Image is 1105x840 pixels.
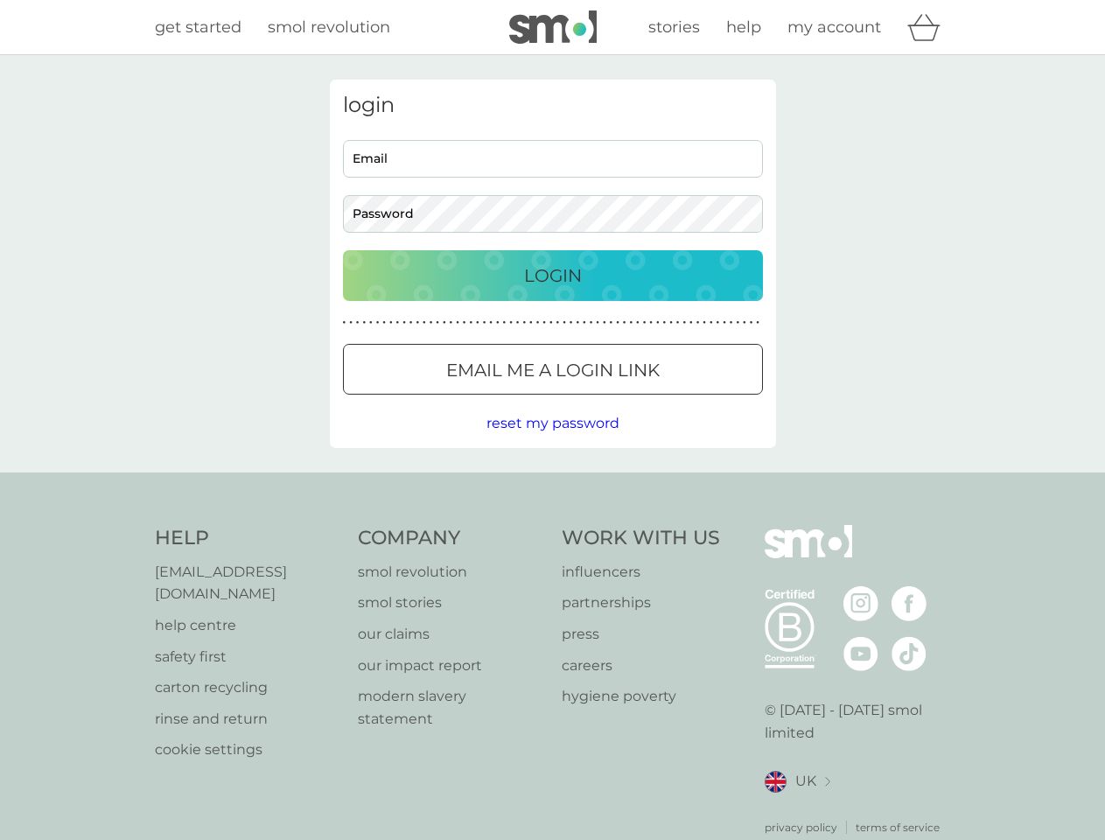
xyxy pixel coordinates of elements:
[892,636,927,671] img: visit the smol Tiktok page
[856,819,940,836] a: terms of service
[496,318,500,327] p: ●
[343,250,763,301] button: Login
[726,15,761,40] a: help
[765,771,787,793] img: UK flag
[576,318,579,327] p: ●
[155,17,241,37] span: get started
[629,318,633,327] p: ●
[456,318,459,327] p: ●
[542,318,546,327] p: ●
[155,15,241,40] a: get started
[396,318,400,327] p: ●
[596,318,599,327] p: ●
[750,318,753,327] p: ●
[643,318,647,327] p: ●
[343,93,763,118] h3: login
[825,777,830,787] img: select a new location
[382,318,386,327] p: ●
[736,318,739,327] p: ●
[703,318,706,327] p: ●
[358,561,544,584] p: smol revolution
[756,318,759,327] p: ●
[369,318,373,327] p: ●
[358,591,544,614] a: smol stories
[689,318,693,327] p: ●
[155,738,341,761] a: cookie settings
[843,636,878,671] img: visit the smol Youtube page
[155,676,341,699] a: carton recycling
[583,318,586,327] p: ●
[723,318,726,327] p: ●
[648,15,700,40] a: stories
[362,318,366,327] p: ●
[509,10,597,44] img: smol
[623,318,626,327] p: ●
[268,17,390,37] span: smol revolution
[603,318,606,327] p: ●
[358,685,544,730] p: modern slavery statement
[563,318,566,327] p: ●
[503,318,507,327] p: ●
[562,685,720,708] a: hygiene poverty
[616,318,619,327] p: ●
[389,318,393,327] p: ●
[476,318,479,327] p: ●
[610,318,613,327] p: ●
[676,318,680,327] p: ●
[710,318,713,327] p: ●
[787,15,881,40] a: my account
[430,318,433,327] p: ●
[489,318,493,327] p: ●
[562,623,720,646] a: press
[516,318,520,327] p: ●
[522,318,526,327] p: ●
[765,819,837,836] a: privacy policy
[155,561,341,605] p: [EMAIL_ADDRESS][DOMAIN_NAME]
[356,318,360,327] p: ●
[562,654,720,677] a: careers
[349,318,353,327] p: ●
[795,770,816,793] span: UK
[443,318,446,327] p: ●
[343,318,346,327] p: ●
[743,318,746,327] p: ●
[570,318,573,327] p: ●
[663,318,667,327] p: ●
[402,318,406,327] p: ●
[562,591,720,614] a: partnerships
[155,614,341,637] p: help centre
[376,318,380,327] p: ●
[669,318,673,327] p: ●
[549,318,553,327] p: ●
[436,318,439,327] p: ●
[155,708,341,731] a: rinse and return
[358,654,544,677] a: our impact report
[717,318,720,327] p: ●
[524,262,582,290] p: Login
[486,415,619,431] span: reset my password
[765,525,852,584] img: smol
[682,318,686,327] p: ●
[358,525,544,552] h4: Company
[656,318,660,327] p: ●
[536,318,540,327] p: ●
[787,17,881,37] span: my account
[416,318,419,327] p: ●
[155,525,341,552] h4: Help
[590,318,593,327] p: ●
[358,623,544,646] a: our claims
[486,412,619,435] button: reset my password
[636,318,640,327] p: ●
[726,17,761,37] span: help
